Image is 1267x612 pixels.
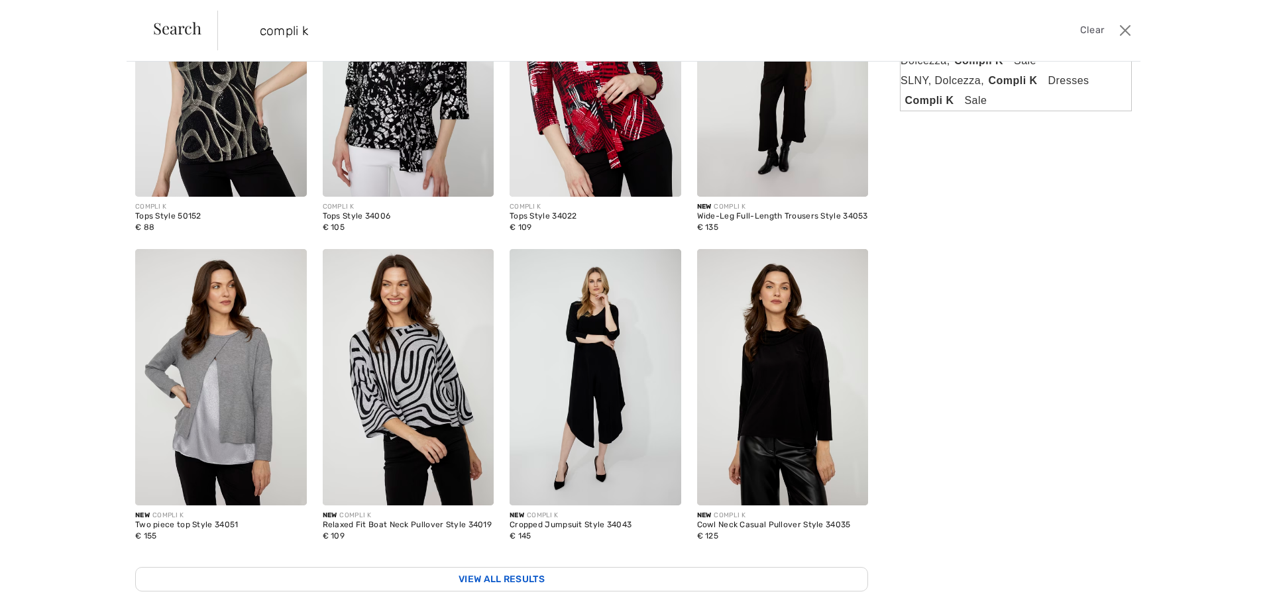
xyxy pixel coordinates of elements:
[153,20,201,36] span: Search
[323,531,345,540] span: € 109
[1115,20,1134,41] button: Close
[510,521,681,530] div: Cropped Jumpsuit Style 34043
[901,91,1131,111] a: Compli KSale
[901,71,1131,91] a: SLNY, Dolcezza,Compli KDresses
[510,223,532,232] span: € 109
[510,511,524,519] span: New
[1080,23,1105,38] span: Clear
[901,93,964,108] strong: Compli K
[697,223,719,232] span: € 135
[510,202,681,212] div: COMPLI K
[30,9,57,21] span: Help
[323,521,494,530] div: Relaxed Fit Boat Neck Pullover Style 34019
[323,202,494,212] div: COMPLI K
[135,567,868,591] a: View All Results
[323,511,494,521] div: COMPLI K
[135,249,307,506] img: Two piece top Style 34051. Grey
[323,249,494,506] img: Relaxed Fit Boat Neck Pullover Style 34019. As sample
[323,223,345,232] span: € 105
[697,511,712,519] span: New
[135,511,150,519] span: New
[984,73,1048,88] strong: Compli K
[697,249,869,506] img: Cowl Neck Casual Pullover Style 34035. Black
[697,511,869,521] div: COMPLI K
[135,521,307,530] div: Two piece top Style 34051
[697,203,712,211] span: New
[697,521,869,530] div: Cowl Neck Casual Pullover Style 34035
[510,212,681,221] div: Tops Style 34022
[135,212,307,221] div: Tops Style 50152
[510,531,531,540] span: € 145
[135,511,307,521] div: COMPLI K
[323,212,494,221] div: Tops Style 34006
[250,11,899,50] input: TYPE TO SEARCH
[135,223,154,232] span: € 88
[510,249,681,506] img: Cropped Jumpsuit Style 34043. Black
[135,531,157,540] span: € 155
[323,511,337,519] span: New
[135,202,307,212] div: COMPLI K
[510,511,681,521] div: COMPLI K
[697,202,869,212] div: COMPLI K
[697,531,719,540] span: € 125
[697,212,869,221] div: Wide-Leg Full-Length Trousers Style 34053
